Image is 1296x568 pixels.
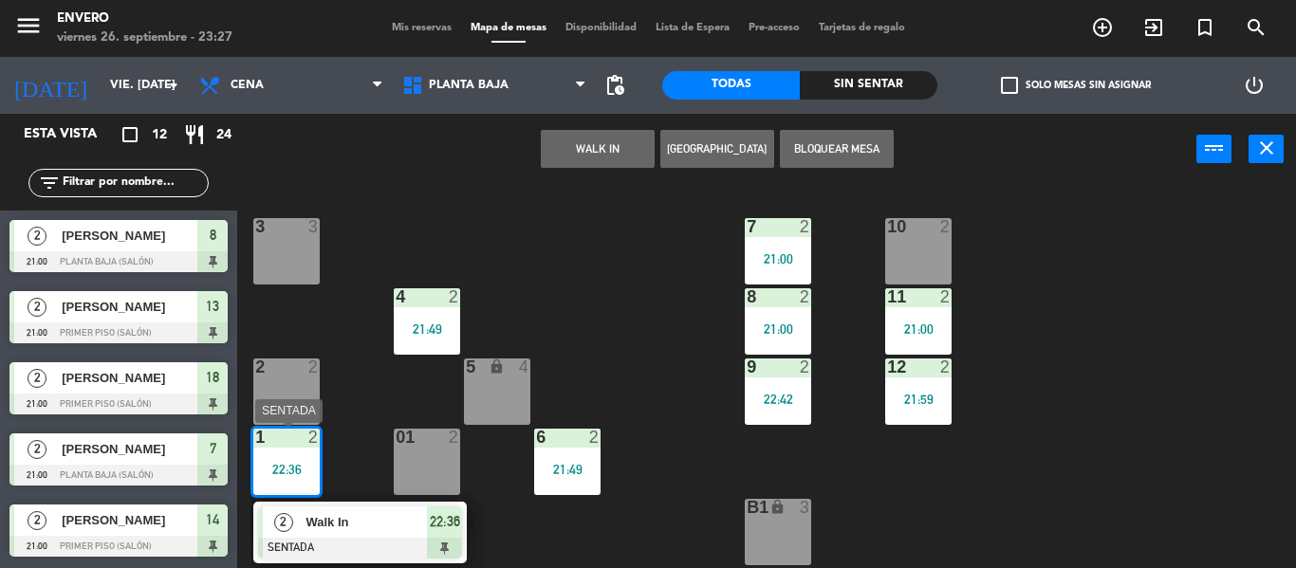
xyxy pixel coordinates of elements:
[1001,77,1151,94] label: Solo mesas sin asignar
[739,23,809,33] span: Pre-acceso
[745,393,811,406] div: 22:42
[800,218,811,235] div: 2
[660,130,774,168] button: [GEOGRAPHIC_DATA]
[38,172,61,194] i: filter_list
[430,510,460,533] span: 22:36
[940,358,952,376] div: 2
[940,218,952,235] div: 2
[769,499,786,515] i: lock
[382,23,461,33] span: Mis reservas
[1249,135,1284,163] button: close
[466,358,467,376] div: 5
[747,358,748,376] div: 9
[253,463,320,476] div: 22:36
[62,226,197,246] span: [PERSON_NAME]
[885,393,952,406] div: 21:59
[210,437,216,460] span: 7
[216,124,231,146] span: 24
[449,429,460,446] div: 2
[556,23,646,33] span: Disponibilidad
[603,74,626,97] span: pending_actions
[396,288,397,305] div: 4
[885,322,952,336] div: 21:00
[62,439,197,459] span: [PERSON_NAME]
[57,28,232,47] div: viernes 26. septiembre - 23:27
[429,79,509,92] span: Planta Baja
[57,9,232,28] div: Envero
[747,218,748,235] div: 7
[887,288,888,305] div: 11
[1196,135,1231,163] button: power_input
[255,429,256,446] div: 1
[308,358,320,376] div: 2
[800,358,811,376] div: 2
[210,224,216,247] span: 8
[662,71,800,100] div: Todas
[747,288,748,305] div: 8
[274,513,293,532] span: 2
[489,358,505,375] i: lock
[940,288,952,305] div: 2
[1203,137,1226,159] i: power_input
[255,358,256,376] div: 2
[206,366,219,389] span: 18
[780,130,894,168] button: Bloquear Mesa
[809,23,915,33] span: Tarjetas de regalo
[589,429,601,446] div: 2
[28,511,46,530] span: 2
[536,429,537,446] div: 6
[534,463,601,476] div: 21:49
[231,79,264,92] span: Cena
[396,429,397,446] div: 01
[14,11,43,40] i: menu
[1245,16,1268,39] i: search
[28,227,46,246] span: 2
[62,297,197,317] span: [PERSON_NAME]
[800,71,937,100] div: Sin sentar
[1243,74,1266,97] i: power_settings_new
[183,123,206,146] i: restaurant
[1194,16,1216,39] i: turned_in_not
[800,499,811,516] div: 3
[745,252,811,266] div: 21:00
[449,288,460,305] div: 2
[1142,16,1165,39] i: exit_to_app
[887,218,888,235] div: 10
[646,23,739,33] span: Lista de Espera
[162,74,185,97] i: arrow_drop_down
[206,295,219,318] span: 13
[1001,77,1018,94] span: check_box_outline_blank
[394,322,460,336] div: 21:49
[308,429,320,446] div: 2
[1091,16,1114,39] i: add_circle_outline
[62,510,197,530] span: [PERSON_NAME]
[9,123,137,146] div: Esta vista
[461,23,556,33] span: Mapa de mesas
[206,508,219,531] span: 14
[800,288,811,305] div: 2
[747,499,748,516] div: B1
[119,123,141,146] i: crop_square
[541,130,655,168] button: WALK IN
[255,218,256,235] div: 3
[305,512,427,532] span: Walk In
[28,298,46,317] span: 2
[308,218,320,235] div: 3
[14,11,43,46] button: menu
[28,440,46,459] span: 2
[62,368,197,388] span: [PERSON_NAME]
[61,173,208,193] input: Filtrar por nombre...
[28,369,46,388] span: 2
[519,358,530,376] div: 4
[745,322,811,336] div: 21:00
[152,124,167,146] span: 12
[255,399,323,423] div: SENTADA
[1255,137,1278,159] i: close
[887,358,888,376] div: 12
